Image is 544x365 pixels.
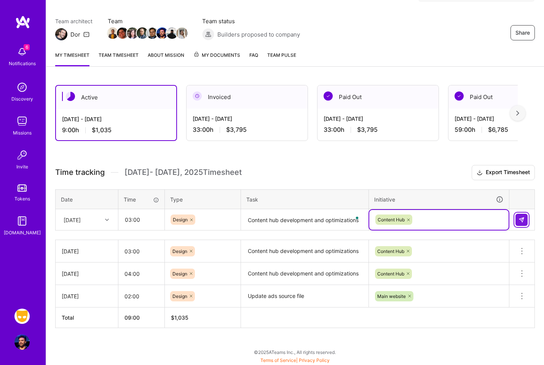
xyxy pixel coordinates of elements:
input: HH:MM [118,241,164,261]
img: Team Member Avatar [127,27,138,39]
img: Submit [518,217,525,223]
a: Team Member Avatar [157,27,167,40]
img: Paid Out [455,91,464,101]
div: 33:00 h [193,126,302,134]
textarea: Content hub development and optimizations [242,241,368,262]
a: My timesheet [55,51,89,66]
a: Privacy Policy [299,357,330,363]
a: Team Member Avatar [128,27,137,40]
a: Team Member Avatar [147,27,157,40]
span: Team status [202,17,300,25]
img: Paid Out [324,91,333,101]
a: FAQ [249,51,258,66]
a: Team timesheet [99,51,139,66]
img: Active [66,92,75,101]
span: Content Hub [377,271,404,277]
span: $6,785 [488,126,508,134]
div: Initiative [374,195,504,204]
a: Team Member Avatar [167,27,177,40]
div: Discovery [11,95,33,103]
span: $ 1,035 [171,314,188,321]
img: Team Member Avatar [166,27,178,39]
img: Team Member Avatar [137,27,148,39]
div: [DATE] [62,292,112,300]
button: Export Timesheet [472,165,535,180]
div: Invoiced [187,85,308,109]
th: Type [165,189,241,209]
div: [DOMAIN_NAME] [4,229,41,237]
div: 9:00 h [62,126,170,134]
span: 6 [24,44,30,50]
a: Grindr: Data + FE + CyberSecurity + QA [13,309,32,324]
img: right [516,110,519,116]
textarea: Content hub development and optimizations [242,263,368,284]
span: Team [108,17,187,25]
img: Team Member Avatar [156,27,168,39]
img: bell [14,44,30,59]
th: 09:00 [118,307,165,328]
span: Time tracking [55,168,105,177]
textarea: To enrich screen reader interactions, please activate Accessibility in Grammarly extension settings [242,210,368,230]
i: icon Mail [83,31,89,37]
span: | [260,357,330,363]
img: Team Member Avatar [176,27,188,39]
div: Invite [16,163,28,171]
div: [DATE] [64,216,81,224]
span: Design [172,293,187,299]
img: discovery [14,80,30,95]
button: Share [510,25,535,40]
a: Team Member Avatar [108,27,118,40]
span: Design [172,248,187,254]
a: Team Pulse [267,51,296,66]
input: HH:MM [118,264,164,284]
th: Task [241,189,369,209]
a: User Avatar [13,335,32,350]
img: Team Member Avatar [147,27,158,39]
div: [DATE] [62,270,112,278]
span: Builders proposed to company [217,30,300,38]
div: Missions [13,129,32,137]
span: $1,035 [92,126,112,134]
div: Time [124,195,159,203]
a: Team Member Avatar [177,27,187,40]
div: 33:00 h [324,126,432,134]
i: icon Chevron [105,218,109,222]
div: Notifications [9,59,36,67]
a: My Documents [193,51,240,66]
div: [DATE] - [DATE] [62,115,170,123]
span: Design [172,271,187,277]
span: [DATE] - [DATE] , 2025 Timesheet [124,168,242,177]
span: Design [173,217,188,223]
th: Date [56,189,118,209]
img: Team Architect [55,28,67,40]
span: Content Hub [377,248,404,254]
div: null [515,214,528,226]
div: Active [56,86,176,109]
img: Grindr: Data + FE + CyberSecurity + QA [14,309,30,324]
div: [DATE] - [DATE] [324,115,432,123]
div: Dor [70,30,80,38]
i: icon Download [477,169,483,177]
img: User Avatar [14,335,30,350]
span: Team architect [55,17,93,25]
input: HH:MM [118,286,164,306]
textarea: Update ads source file [242,286,368,307]
a: Team Member Avatar [118,27,128,40]
img: Builders proposed to company [202,28,214,40]
img: Team Member Avatar [107,27,118,39]
span: $3,795 [226,126,247,134]
img: tokens [18,184,27,192]
img: guide book [14,213,30,229]
th: Total [56,307,118,328]
a: Terms of Service [260,357,296,363]
span: $3,795 [357,126,378,134]
img: Invoiced [193,91,202,101]
a: Team Member Avatar [137,27,147,40]
span: Content Hub [378,217,405,223]
input: HH:MM [119,210,164,230]
div: © 2025 ATeams Inc., All rights reserved. [46,343,544,362]
span: My Documents [193,51,240,59]
img: Invite [14,147,30,163]
span: Team Pulse [267,52,296,58]
a: About Mission [148,51,184,66]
